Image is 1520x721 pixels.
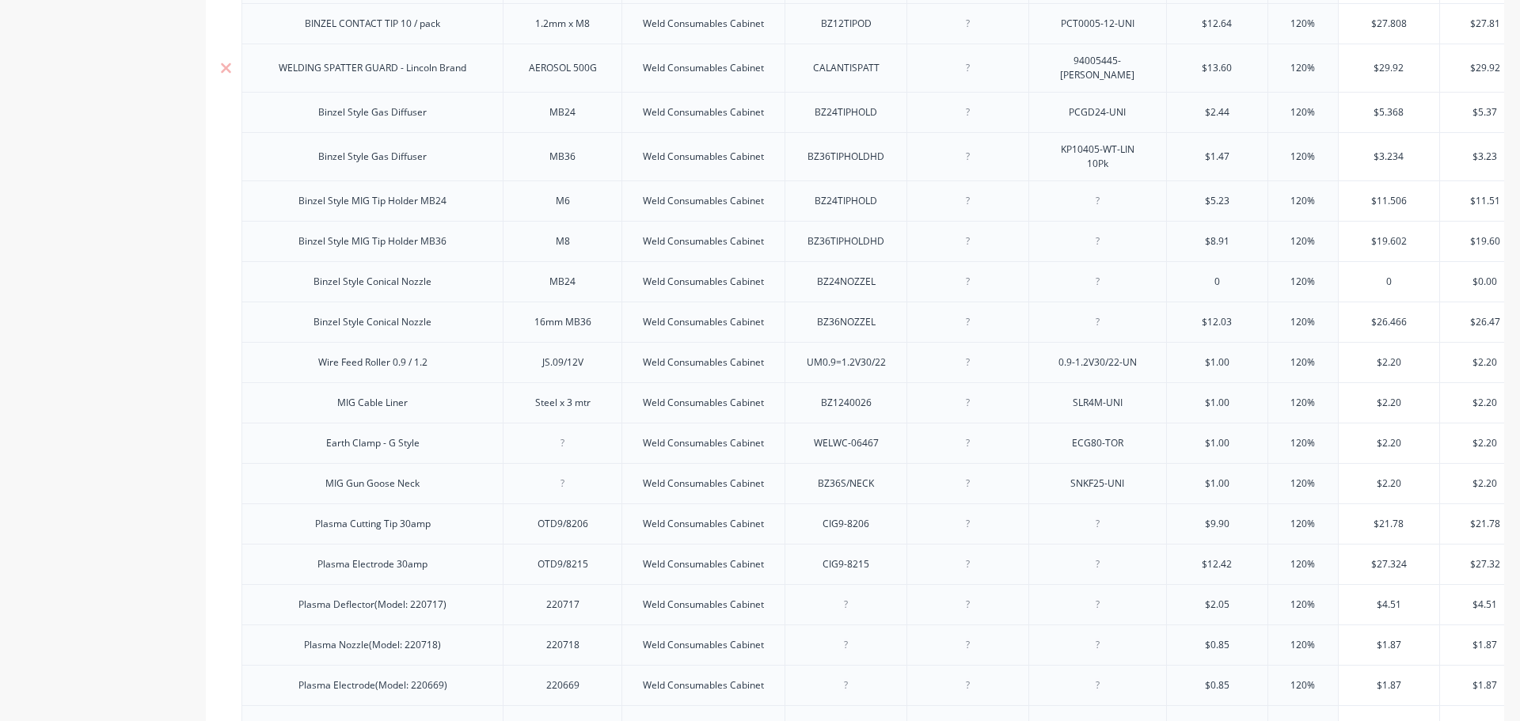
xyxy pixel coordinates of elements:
div: Plasma Electrode 30amp [305,554,440,575]
div: Weld Consumables Cabinet [630,58,777,78]
div: 120% [1263,464,1343,503]
div: Weld Consumables Cabinet [630,433,777,453]
div: $3.234 [1339,137,1439,176]
div: 120% [1263,137,1343,176]
div: 0 [1167,262,1267,302]
div: $19.602 [1339,222,1439,261]
div: UM0.9=1.2V30/22 [794,352,899,373]
div: $5.23 [1167,181,1267,221]
div: PCGD24-UNI [1056,102,1138,123]
div: 120% [1263,343,1343,382]
div: $8.91 [1167,222,1267,261]
div: MB24 [523,102,602,123]
div: $11.506 [1339,181,1439,221]
div: 220669 [523,675,602,696]
div: Weld Consumables Cabinet [630,231,777,252]
div: OTD9/8206 [523,514,602,534]
div: ECG80-TOR [1058,433,1137,453]
div: OTD9/8215 [523,554,602,575]
div: CIG9-8206 [807,514,886,534]
div: $9.90 [1167,504,1267,544]
div: 220717 [523,594,602,615]
div: Weld Consumables Cabinet [630,146,777,167]
div: Weld Consumables Cabinet [630,352,777,373]
div: Weld Consumables Cabinet [630,102,777,123]
div: Binzel Style Conical Nozzle [301,271,444,292]
div: SLR4M-UNI [1058,393,1137,413]
div: Weld Consumables Cabinet [630,473,777,494]
div: BZ12TIPOD [807,13,886,34]
div: Weld Consumables Cabinet [630,635,777,655]
div: Plasma Deflector(Model: 220717) [286,594,459,615]
div: $1.00 [1167,383,1267,423]
div: 120% [1263,545,1343,584]
div: Plasma Cutting Tip 30amp [302,514,443,534]
div: $0.85 [1167,666,1267,705]
div: $12.64 [1167,4,1267,44]
div: MB24 [523,271,602,292]
div: Steel x 3 mtr [522,393,603,413]
div: BZ36TIPHOLDHD [795,146,897,167]
div: $29.92 [1339,48,1439,88]
div: Weld Consumables Cabinet [630,554,777,575]
div: BINZEL CONTACT TIP 10 / pack [292,13,453,34]
div: Binzel Style MIG Tip Holder MB36 [286,231,459,252]
div: 120% [1263,504,1343,544]
div: 16mm MB36 [522,312,604,332]
div: BZ36S/NECK [805,473,887,494]
div: $27.808 [1339,4,1439,44]
div: $1.00 [1167,423,1267,463]
div: $1.87 [1339,625,1439,665]
div: $12.42 [1167,545,1267,584]
div: WELDING SPATTER GUARD - Lincoln Brand [266,58,479,78]
div: Binzel Style Gas Diffuser [306,146,439,167]
div: Plasma Nozzle(Model: 220718) [291,635,454,655]
div: Earth Clamp - G Style [313,433,432,453]
div: $1.00 [1167,343,1267,382]
div: CALANTISPATT [800,58,892,78]
div: BZ36NOZZEL [804,312,888,332]
div: M8 [523,231,602,252]
div: Weld Consumables Cabinet [630,675,777,696]
div: Binzel Style Gas Diffuser [306,102,439,123]
div: 120% [1263,93,1343,132]
div: 120% [1263,625,1343,665]
div: WELWC-06467 [801,433,891,453]
div: $2.20 [1339,343,1439,382]
div: $1.47 [1167,137,1267,176]
div: $5.368 [1339,93,1439,132]
div: Weld Consumables Cabinet [630,191,777,211]
div: Weld Consumables Cabinet [630,393,777,413]
div: 120% [1263,302,1343,342]
div: $2.44 [1167,93,1267,132]
div: Weld Consumables Cabinet [630,594,777,615]
div: 1.2mm x M8 [522,13,602,34]
div: $0.85 [1167,625,1267,665]
div: 120% [1263,423,1343,463]
div: $1.00 [1167,464,1267,503]
div: $27.324 [1339,545,1439,584]
div: 120% [1263,383,1343,423]
div: 0.9-1.2V30/22-UN [1046,352,1149,373]
div: BZ1240026 [807,393,886,413]
div: 120% [1263,585,1343,624]
div: 120% [1263,666,1343,705]
div: $1.87 [1339,666,1439,705]
div: MIG Gun Goose Neck [313,473,432,494]
div: Weld Consumables Cabinet [630,13,777,34]
div: 0 [1339,262,1439,302]
div: $2.20 [1339,423,1439,463]
div: $21.78 [1339,504,1439,544]
div: Wire Feed Roller 0.9 / 1.2 [306,352,440,373]
div: Plasma Electrode(Model: 220669) [286,675,460,696]
div: 94005445-[PERSON_NAME] [1035,51,1160,85]
div: MB36 [523,146,602,167]
div: Weld Consumables Cabinet [630,312,777,332]
div: BZ24TIPHOLD [802,102,890,123]
div: PCT0005-12-UNI [1048,13,1147,34]
div: Binzel Style MIG Tip Holder MB24 [286,191,459,211]
div: $4.51 [1339,585,1439,624]
div: BZ24NOZZEL [804,271,888,292]
div: Binzel Style Conical Nozzle [301,312,444,332]
div: $2.20 [1339,383,1439,423]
